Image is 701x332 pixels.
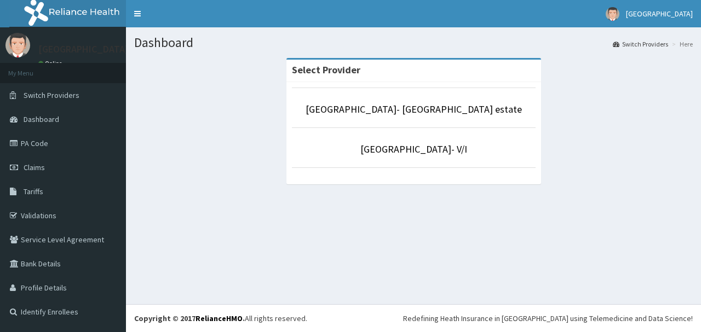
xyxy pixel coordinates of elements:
[134,36,693,50] h1: Dashboard
[24,162,45,172] span: Claims
[306,103,522,115] a: [GEOGRAPHIC_DATA]- [GEOGRAPHIC_DATA] estate
[403,313,693,324] div: Redefining Heath Insurance in [GEOGRAPHIC_DATA] using Telemedicine and Data Science!
[613,39,668,49] a: Switch Providers
[24,90,79,100] span: Switch Providers
[134,313,245,323] strong: Copyright © 2017 .
[669,39,693,49] li: Here
[24,187,43,196] span: Tariffs
[5,33,30,57] img: User Image
[38,60,65,67] a: Online
[38,44,129,54] p: [GEOGRAPHIC_DATA]
[24,114,59,124] span: Dashboard
[292,63,360,76] strong: Select Provider
[626,9,693,19] span: [GEOGRAPHIC_DATA]
[126,304,701,332] footer: All rights reserved.
[196,313,243,323] a: RelianceHMO
[606,7,619,21] img: User Image
[360,143,467,155] a: [GEOGRAPHIC_DATA]- V/I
